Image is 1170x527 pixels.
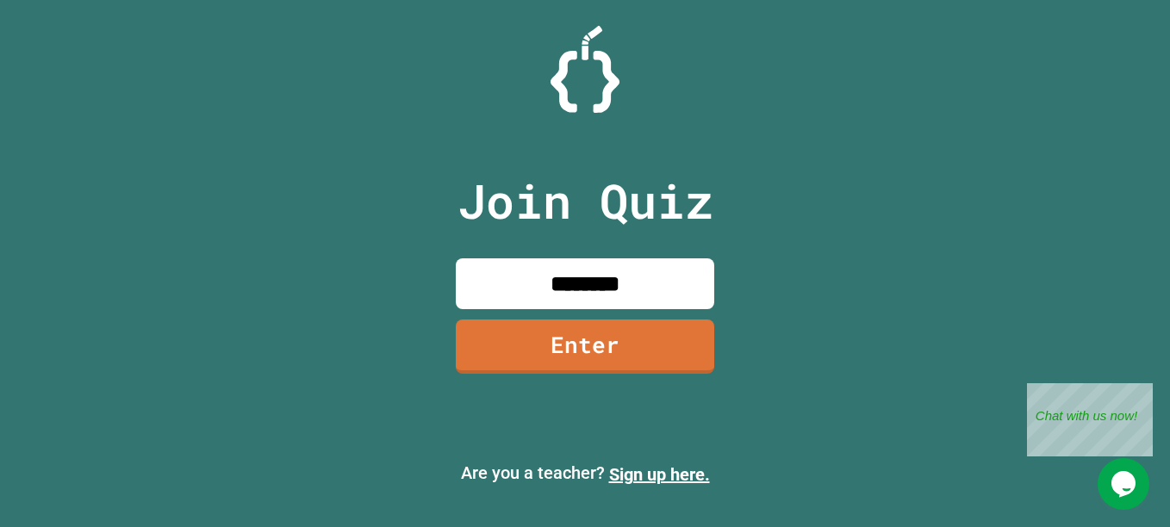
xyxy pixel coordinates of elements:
[457,165,713,237] p: Join Quiz
[609,464,710,485] a: Sign up here.
[1098,458,1153,510] iframe: chat widget
[551,26,619,113] img: Logo.svg
[1027,383,1153,456] iframe: chat widget
[14,460,1156,487] p: Are you a teacher?
[456,319,714,374] a: Enter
